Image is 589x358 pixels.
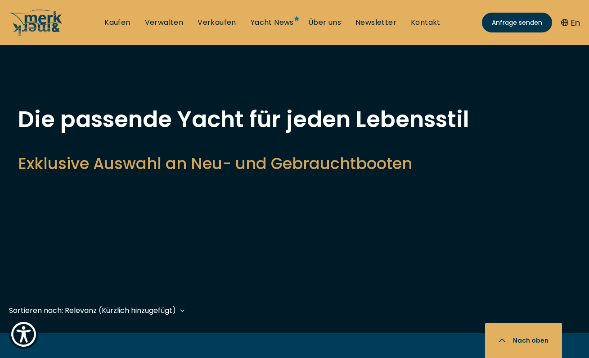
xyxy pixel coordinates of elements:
[104,18,130,28] a: Kaufen
[355,18,396,28] a: Newsletter
[251,18,294,28] a: Yacht News
[18,152,571,174] h2: Exklusive Auswahl an Neu- und Gebrauchtbooten
[492,18,542,28] span: Anfrage senden
[411,18,441,28] a: Kontakt
[9,320,38,349] button: Show Accessibility Preferences
[145,18,184,28] a: Verwalten
[482,13,552,32] a: Anfrage senden
[18,108,571,131] h1: Die passende Yacht für jeden Lebensstil
[9,305,176,316] div: Sortieren nach: Relevanz (Kürzlich hinzugefügt)
[198,18,236,28] a: Verkaufen
[485,323,562,358] button: Nach oben
[561,17,580,29] button: En
[308,18,341,28] a: Über uns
